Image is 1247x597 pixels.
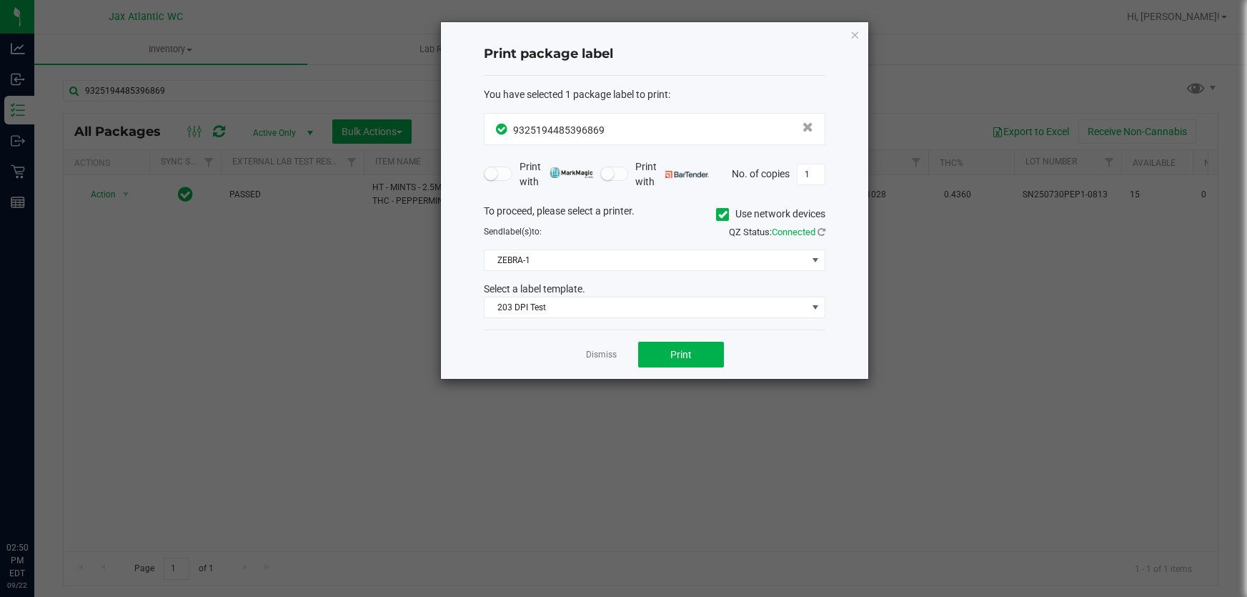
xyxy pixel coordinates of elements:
[635,159,709,189] span: Print with
[665,171,709,178] img: bartender.png
[473,282,836,297] div: Select a label template.
[586,349,617,361] a: Dismiss
[496,122,510,137] span: In Sync
[484,89,668,100] span: You have selected 1 package label to print
[732,167,790,179] span: No. of copies
[670,349,692,360] span: Print
[513,124,605,136] span: 9325194485396869
[484,227,542,237] span: Send to:
[484,45,825,64] h4: Print package label
[716,207,825,222] label: Use network devices
[503,227,532,237] span: label(s)
[520,159,593,189] span: Print with
[638,342,724,367] button: Print
[485,250,807,270] span: ZEBRA-1
[550,167,593,178] img: mark_magic_cybra.png
[484,87,825,102] div: :
[729,227,825,237] span: QZ Status:
[485,297,807,317] span: 203 DPI Test
[473,204,836,225] div: To proceed, please select a printer.
[772,227,815,237] span: Connected
[14,483,57,526] iframe: Resource center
